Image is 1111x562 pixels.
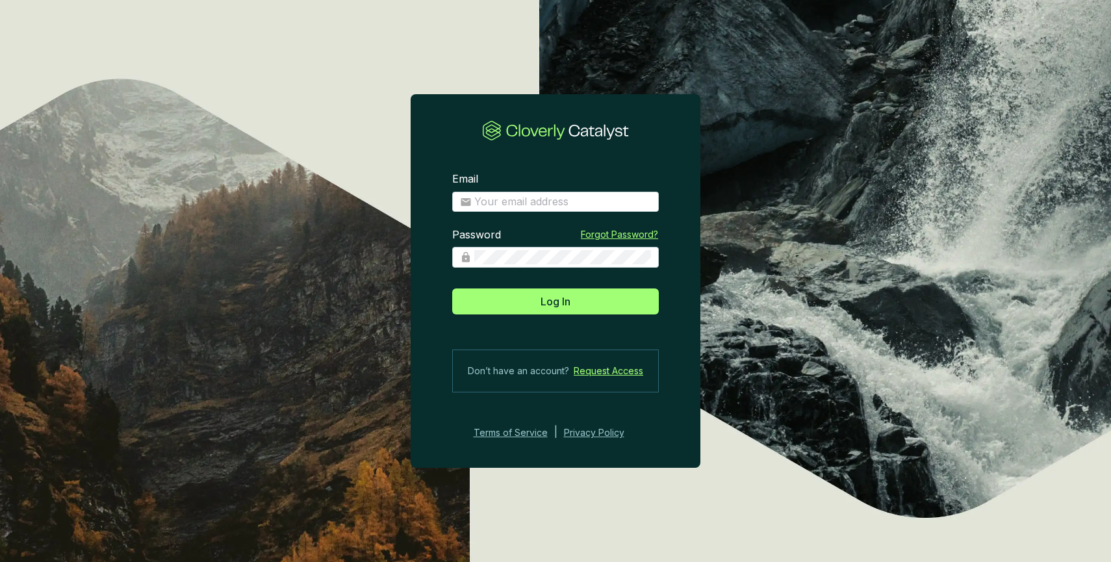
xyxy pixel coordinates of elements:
[474,250,651,264] input: Password
[564,425,642,441] a: Privacy Policy
[581,228,658,241] a: Forgot Password?
[452,288,659,314] button: Log In
[470,425,548,441] a: Terms of Service
[554,425,557,441] div: |
[468,363,569,379] span: Don’t have an account?
[574,363,643,379] a: Request Access
[452,172,478,186] label: Email
[541,294,570,309] span: Log In
[452,228,501,242] label: Password
[474,195,651,209] input: Email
